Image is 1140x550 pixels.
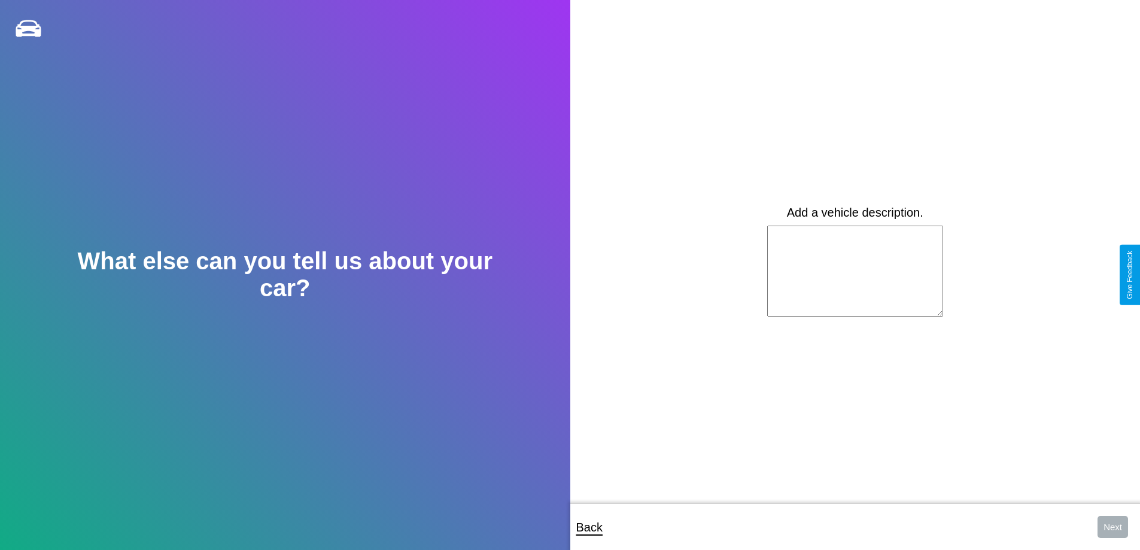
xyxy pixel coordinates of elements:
div: Give Feedback [1126,251,1134,299]
label: Add a vehicle description. [787,206,923,220]
button: Next [1098,516,1128,538]
h2: What else can you tell us about your car? [57,248,513,302]
p: Back [576,516,603,538]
